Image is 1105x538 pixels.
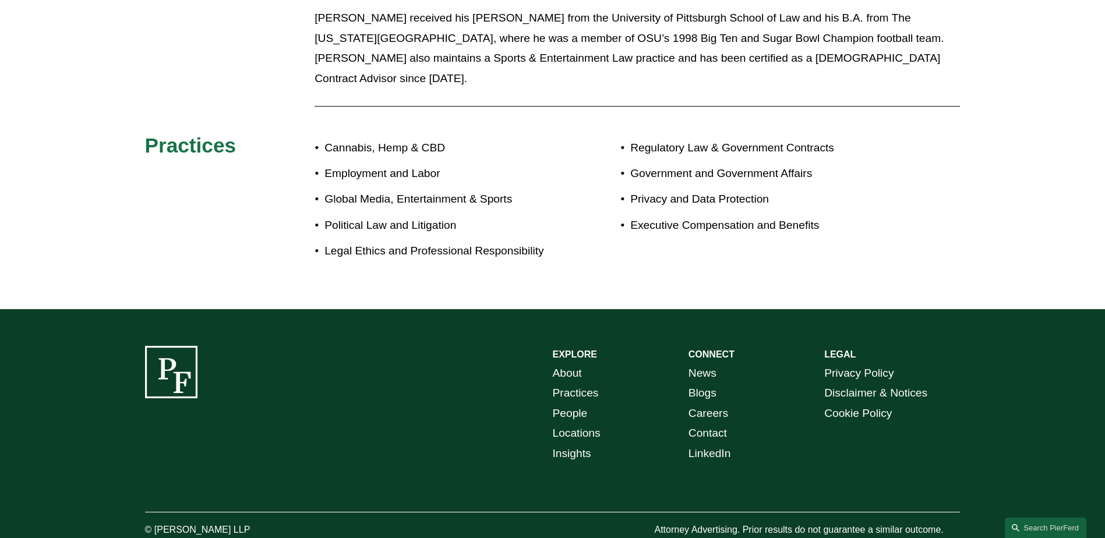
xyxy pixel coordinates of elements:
p: Global Media, Entertainment & Sports [324,189,552,210]
a: Cookie Policy [824,403,892,424]
a: People [553,403,588,424]
strong: CONNECT [689,349,735,359]
p: Government and Government Affairs [630,164,892,184]
strong: EXPLORE [553,349,597,359]
a: Locations [553,423,601,444]
p: [PERSON_NAME] received his [PERSON_NAME] from the University of Pittsburgh School of Law and his ... [315,8,960,89]
p: Privacy and Data Protection [630,189,892,210]
a: LinkedIn [689,444,731,464]
a: News [689,363,716,384]
span: Practices [145,134,236,157]
a: Contact [689,423,727,444]
p: Legal Ethics and Professional Responsibility [324,241,552,261]
a: Practices [553,383,599,403]
strong: LEGAL [824,349,856,359]
a: Privacy Policy [824,363,894,384]
a: About [553,363,582,384]
a: Disclaimer & Notices [824,383,927,403]
p: Executive Compensation and Benefits [630,215,892,236]
p: Employment and Labor [324,164,552,184]
p: Regulatory Law & Government Contracts [630,138,892,158]
p: Political Law and Litigation [324,215,552,236]
p: Cannabis, Hemp & CBD [324,138,552,158]
a: Insights [553,444,591,464]
a: Search this site [1005,518,1086,538]
a: Blogs [689,383,716,403]
a: Careers [689,403,728,424]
